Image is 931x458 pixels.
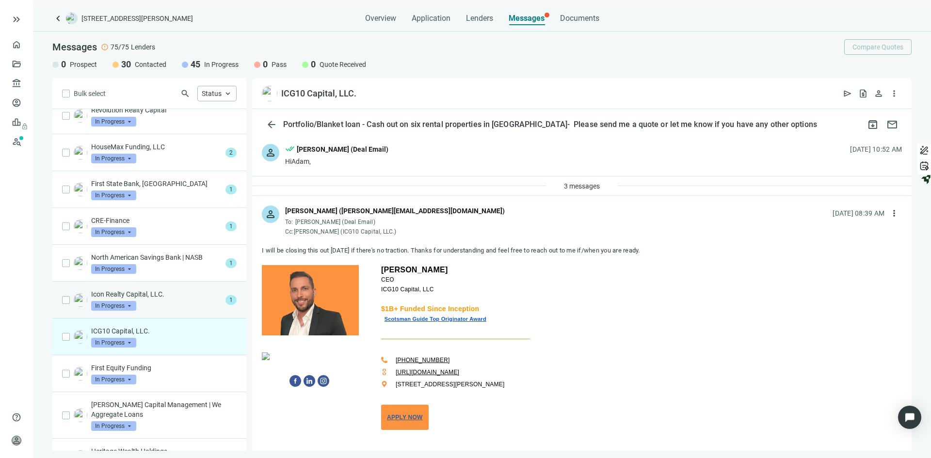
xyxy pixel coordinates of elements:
span: 2 [225,148,237,158]
span: 0 [263,59,268,70]
button: send [840,86,855,101]
span: 45 [191,59,200,70]
div: [DATE] 08:39 AM [833,208,884,219]
div: Portfolio/Blanket loan - Cash out on six rental properties in [GEOGRAPHIC_DATA]- Please send me a... [281,120,819,129]
span: Messages [509,14,545,23]
span: person [874,89,883,98]
span: more_vert [889,208,899,218]
img: deal-logo [66,13,78,24]
span: archive [867,119,879,130]
p: ICG10 Capital, LLC. [91,326,237,336]
img: c20e873f-ab48-4e50-a8a7-8a96af75cef0 [74,409,87,422]
p: First Equity Funding [91,363,237,373]
p: Icon Realty Capital, LLC. [91,289,222,299]
p: Revolution Realty Capital [91,105,237,115]
span: In Progress [91,301,136,311]
span: In Progress [91,154,136,163]
p: HouseMax Funding, LLC [91,142,222,152]
img: 30d6b352-3721-4a6e-9afb-2802cda14393 [74,256,87,270]
img: 1c65d3a6-a92d-4220-9007-44325407cf47 [74,109,87,123]
span: help [12,412,21,422]
span: 0 [311,59,316,70]
a: keyboard_arrow_left [52,13,64,24]
div: Cc: [PERSON_NAME] (ICG10 Capital, LLC.) [285,228,505,236]
span: [PERSON_NAME] (Deal Email) [295,219,375,225]
img: 5322fdb0-fd91-4b09-8162-3e984863cc0b [74,146,87,159]
span: send [843,89,852,98]
button: Compare Quotes [844,39,912,55]
span: keyboard_arrow_up [224,89,232,98]
div: To: [285,218,505,226]
div: Open Intercom Messenger [898,406,921,429]
button: 3 messages [556,178,608,194]
button: archive [863,115,883,134]
span: In Progress [204,60,239,69]
p: Heritage Wealth Holdings [91,446,237,456]
span: 1 [225,295,237,305]
span: 30 [121,59,131,70]
p: First State Bank, [GEOGRAPHIC_DATA] [91,179,222,189]
button: mail [883,115,902,134]
img: 1bbf5016-766f-4c77-b2c1-339b01d33ae7 [74,367,87,380]
span: Contacted [135,60,166,69]
span: In Progress [91,338,136,347]
span: In Progress [91,190,136,200]
img: c3ca3172-0736-45a5-9f6c-d6e640231ee8 [74,220,87,233]
span: done_all [285,144,295,157]
span: Overview [365,14,396,23]
span: 1 [225,185,237,194]
div: ICG10 Capital, LLC. [281,88,356,99]
span: Lenders [131,42,155,52]
img: 2daec0ea-2685-40b8-abc9-6f98ca8d6fd6 [74,293,87,307]
div: HiAdam, [285,157,388,166]
button: more_vert [886,86,902,101]
button: arrow_back [262,115,281,134]
span: In Progress [91,264,136,274]
span: Lenders [466,14,493,23]
span: In Progress [91,227,136,237]
p: North American Savings Bank | NASB [91,253,222,262]
span: Prospect [70,60,97,69]
span: 3 messages [564,182,600,190]
span: person [12,436,21,445]
span: Application [412,14,450,23]
span: mail [886,119,898,130]
button: more_vert [886,205,902,221]
span: 1 [225,258,237,268]
p: CRE-Finance [91,216,222,225]
div: [PERSON_NAME] (Deal Email) [297,144,388,155]
span: In Progress [91,421,136,431]
span: more_vert [889,89,899,98]
img: ea4d2960-102b-40aa-8c1c-c50a5e9470d7 [262,86,277,101]
span: person [265,147,276,158]
span: arrow_back [266,119,277,130]
span: In Progress [91,375,136,384]
span: 75/75 [111,42,129,52]
img: 0b42e3da-6d55-4b63-aa76-374a564fa912 [74,183,87,196]
p: [PERSON_NAME] Capital Management | We Aggregate Loans [91,400,237,419]
img: ea4d2960-102b-40aa-8c1c-c50a5e9470d7 [74,330,87,344]
button: request_quote [855,86,871,101]
button: person [871,86,886,101]
span: Status [202,90,222,97]
div: [DATE] 10:52 AM [850,144,902,155]
span: In Progress [91,117,136,126]
span: Documents [560,14,599,23]
span: Messages [52,41,97,53]
span: search [180,89,190,98]
span: [STREET_ADDRESS][PERSON_NAME] [81,14,193,23]
span: 0 [61,59,66,70]
span: error [101,43,109,51]
button: keyboard_double_arrow_right [11,14,22,25]
span: request_quote [858,89,868,98]
span: 1 [225,221,237,231]
span: Bulk select [74,88,106,99]
span: Quote Received [320,60,366,69]
span: person [265,208,276,220]
span: Pass [272,60,287,69]
div: [PERSON_NAME] ([PERSON_NAME][EMAIL_ADDRESS][DOMAIN_NAME]) [285,205,505,216]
